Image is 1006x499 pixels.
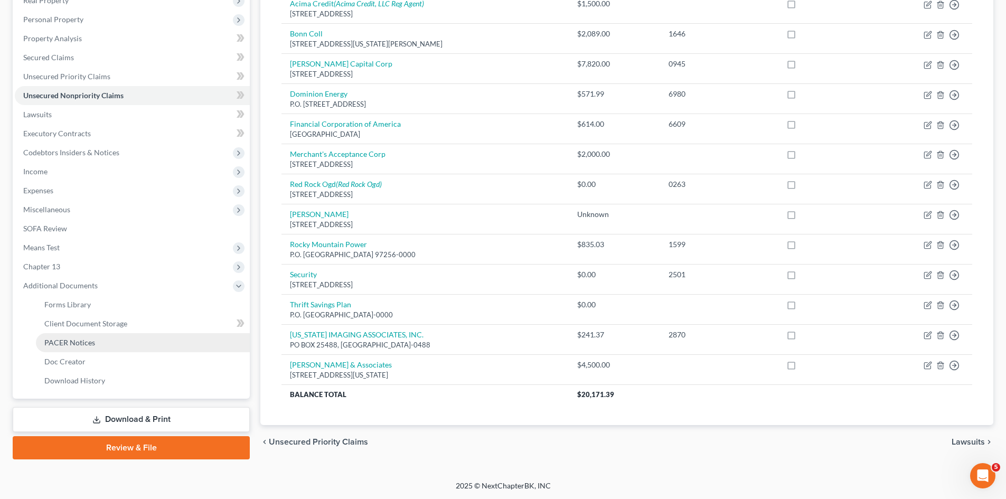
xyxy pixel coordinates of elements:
[290,39,560,49] div: [STREET_ADDRESS][US_STATE][PERSON_NAME]
[23,262,60,271] span: Chapter 13
[669,59,770,69] div: 0945
[15,105,250,124] a: Lawsuits
[44,338,95,347] span: PACER Notices
[669,29,770,39] div: 1646
[13,407,250,432] a: Download & Print
[669,269,770,280] div: 2501
[13,436,250,459] a: Review & File
[290,129,560,139] div: [GEOGRAPHIC_DATA]
[23,205,70,214] span: Miscellaneous
[23,91,124,100] span: Unsecured Nonpriority Claims
[290,89,347,98] a: Dominion Energy
[290,9,560,19] div: [STREET_ADDRESS]
[23,224,67,233] span: SOFA Review
[290,280,560,290] div: [STREET_ADDRESS]
[44,300,91,309] span: Forms Library
[23,110,52,119] span: Lawsuits
[260,438,368,446] button: chevron_left Unsecured Priority Claims
[290,250,560,260] div: P.O. [GEOGRAPHIC_DATA] 97256-0000
[952,438,993,446] button: Lawsuits chevron_right
[36,371,250,390] a: Download History
[36,352,250,371] a: Doc Creator
[669,239,770,250] div: 1599
[36,333,250,352] a: PACER Notices
[290,210,349,219] a: [PERSON_NAME]
[985,438,993,446] i: chevron_right
[23,167,48,176] span: Income
[15,86,250,105] a: Unsecured Nonpriority Claims
[290,159,560,170] div: [STREET_ADDRESS]
[669,329,770,340] div: 2870
[269,438,368,446] span: Unsecured Priority Claims
[577,360,652,370] div: $4,500.00
[577,149,652,159] div: $2,000.00
[23,53,74,62] span: Secured Claims
[290,59,392,68] a: [PERSON_NAME] Capital Corp
[290,330,424,339] a: [US_STATE] IMAGING ASSOCIATES, INC.
[577,390,614,399] span: $20,171.39
[577,329,652,340] div: $241.37
[290,370,560,380] div: [STREET_ADDRESS][US_STATE]
[669,119,770,129] div: 6609
[290,360,392,369] a: [PERSON_NAME] & Associates
[577,269,652,280] div: $0.00
[577,299,652,310] div: $0.00
[290,149,386,158] a: Merchant's Acceptance Corp
[15,124,250,143] a: Executory Contracts
[290,69,560,79] div: [STREET_ADDRESS]
[290,300,351,309] a: Thrift Savings Plan
[290,119,401,128] a: Financial Corporation of America
[577,89,652,99] div: $571.99
[577,29,652,39] div: $2,089.00
[15,67,250,86] a: Unsecured Priority Claims
[952,438,985,446] span: Lawsuits
[992,463,1000,472] span: 5
[36,295,250,314] a: Forms Library
[23,186,53,195] span: Expenses
[44,357,86,366] span: Doc Creator
[669,179,770,190] div: 0263
[290,190,560,200] div: [STREET_ADDRESS]
[36,314,250,333] a: Client Document Storage
[577,59,652,69] div: $7,820.00
[23,34,82,43] span: Property Analysis
[44,376,105,385] span: Download History
[290,270,317,279] a: Security
[290,180,382,189] a: Red Rock Ogd(Red Rock Ogd)
[23,72,110,81] span: Unsecured Priority Claims
[23,148,119,157] span: Codebtors Insiders & Notices
[23,15,83,24] span: Personal Property
[290,220,560,230] div: [STREET_ADDRESS]
[290,29,323,38] a: Bonn Coll
[15,219,250,238] a: SOFA Review
[577,239,652,250] div: $835.03
[336,180,382,189] i: (Red Rock Ogd)
[260,438,269,446] i: chevron_left
[290,340,560,350] div: PO BOX 25488, [GEOGRAPHIC_DATA]-0488
[970,463,995,488] iframe: Intercom live chat
[281,385,569,404] th: Balance Total
[669,89,770,99] div: 6980
[290,99,560,109] div: P.O. [STREET_ADDRESS]
[577,209,652,220] div: Unknown
[23,243,60,252] span: Means Test
[44,319,127,328] span: Client Document Storage
[577,179,652,190] div: $0.00
[15,29,250,48] a: Property Analysis
[23,129,91,138] span: Executory Contracts
[23,281,98,290] span: Additional Documents
[290,310,560,320] div: P.O. [GEOGRAPHIC_DATA]-0000
[15,48,250,67] a: Secured Claims
[290,240,367,249] a: Rocky Mountain Power
[577,119,652,129] div: $614.00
